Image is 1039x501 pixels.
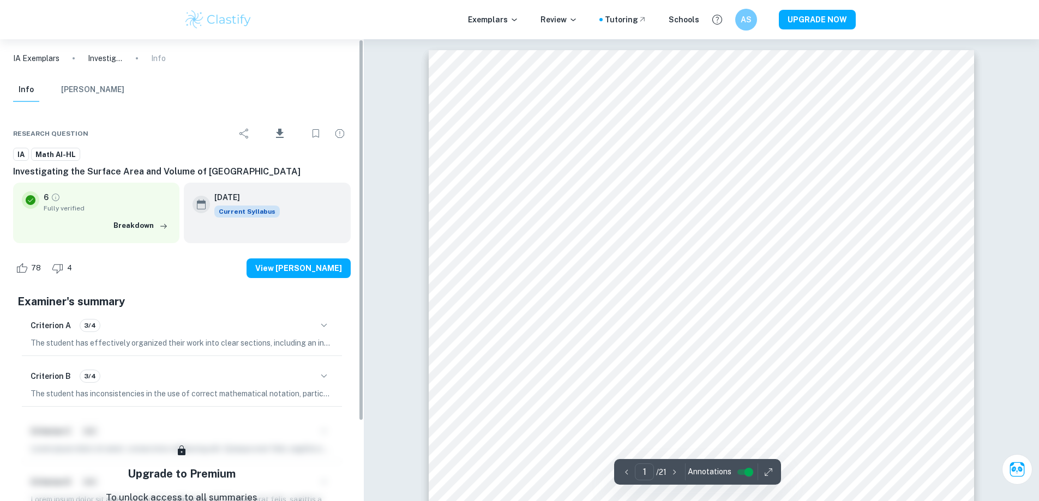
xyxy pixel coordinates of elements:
h6: [DATE] [214,191,271,203]
a: IA [13,148,29,161]
p: Info [151,52,166,64]
p: Review [540,14,578,26]
span: 3/4 [80,321,100,330]
span: Fully verified [44,203,171,213]
button: Breakdown [111,218,171,234]
div: Report issue [329,123,351,144]
button: [PERSON_NAME] [61,78,124,102]
a: Math AI-HL [31,148,80,161]
h5: Upgrade to Premium [128,466,236,482]
h5: Examiner's summary [17,293,346,310]
button: Ask Clai [1002,454,1032,485]
a: IA Exemplars [13,52,59,64]
div: Dislike [49,259,78,277]
div: This exemplar is based on the current syllabus. Feel free to refer to it for inspiration/ideas wh... [214,206,280,218]
span: Current Syllabus [214,206,280,218]
p: Investigating the Surface Area and Volume of [GEOGRAPHIC_DATA] [88,52,123,64]
p: The student has effectively organized their work into clear sections, including an introduction, ... [31,337,333,349]
span: 3/4 [80,371,100,381]
a: Grade fully verified [51,192,61,202]
div: Like [13,259,47,277]
p: The student has inconsistencies in the use of correct mathematical notation, particularly by usin... [31,388,333,400]
button: UPGRADE NOW [779,10,856,29]
span: IA [14,149,28,160]
span: Math AI-HL [32,149,80,160]
button: Help and Feedback [708,10,726,29]
button: AS [735,9,757,31]
div: Bookmark [305,123,327,144]
p: / 21 [656,466,666,478]
a: Tutoring [605,14,647,26]
span: Research question [13,129,88,138]
span: 78 [25,263,47,274]
button: View [PERSON_NAME] [247,258,351,278]
div: Share [233,123,255,144]
button: Info [13,78,39,102]
img: Clastify logo [184,9,253,31]
p: 6 [44,191,49,203]
span: Annotations [688,466,731,478]
h6: Criterion B [31,370,71,382]
h6: Investigating the Surface Area and Volume of [GEOGRAPHIC_DATA] [13,165,351,178]
h6: AS [740,14,752,26]
div: Download [257,119,303,148]
a: Schools [669,14,699,26]
span: 4 [61,263,78,274]
p: Exemplars [468,14,519,26]
h6: Criterion A [31,319,71,331]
